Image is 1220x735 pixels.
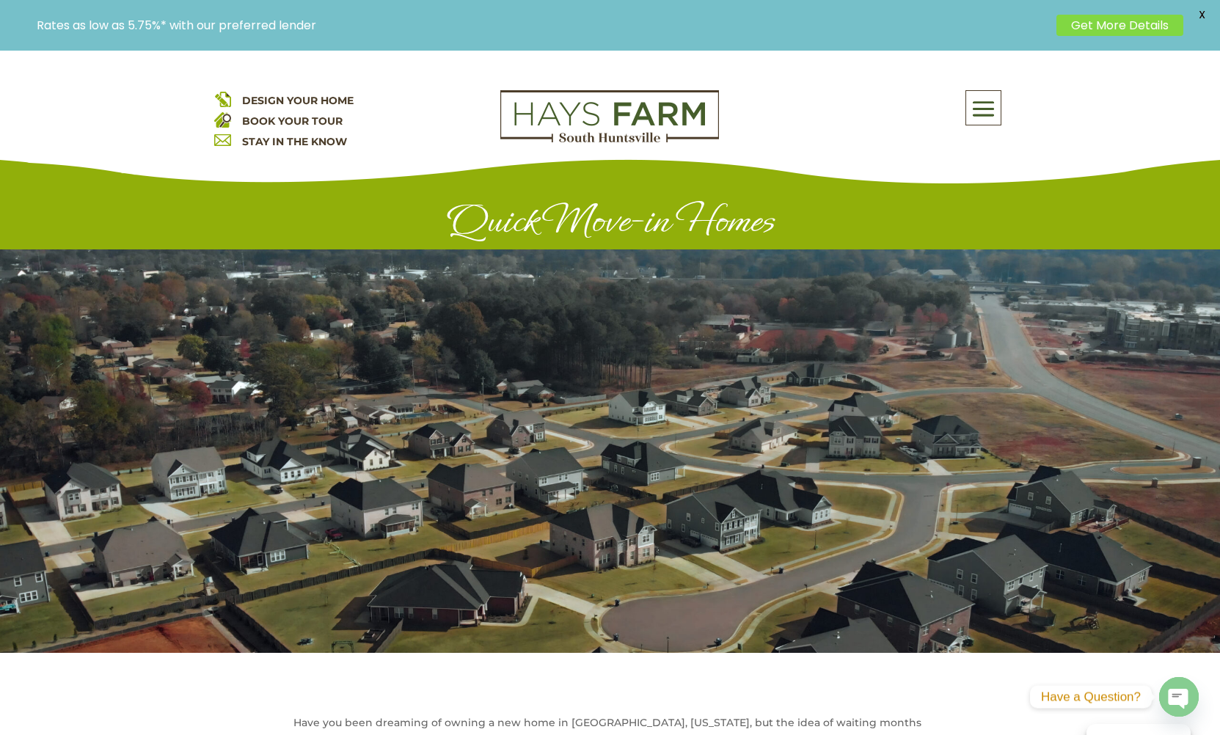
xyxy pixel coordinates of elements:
[500,133,719,146] a: hays farm homes huntsville development
[242,135,347,148] a: STAY IN THE KNOW
[214,111,231,128] img: book your home tour
[214,90,231,107] img: design your home
[500,90,719,143] img: Logo
[37,18,1049,32] p: Rates as low as 5.75%* with our preferred lender
[1191,4,1213,26] span: X
[214,199,1007,249] h1: Quick Move-in Homes
[1056,15,1183,36] a: Get More Details
[242,94,354,107] a: DESIGN YOUR HOME
[242,114,343,128] a: BOOK YOUR TOUR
